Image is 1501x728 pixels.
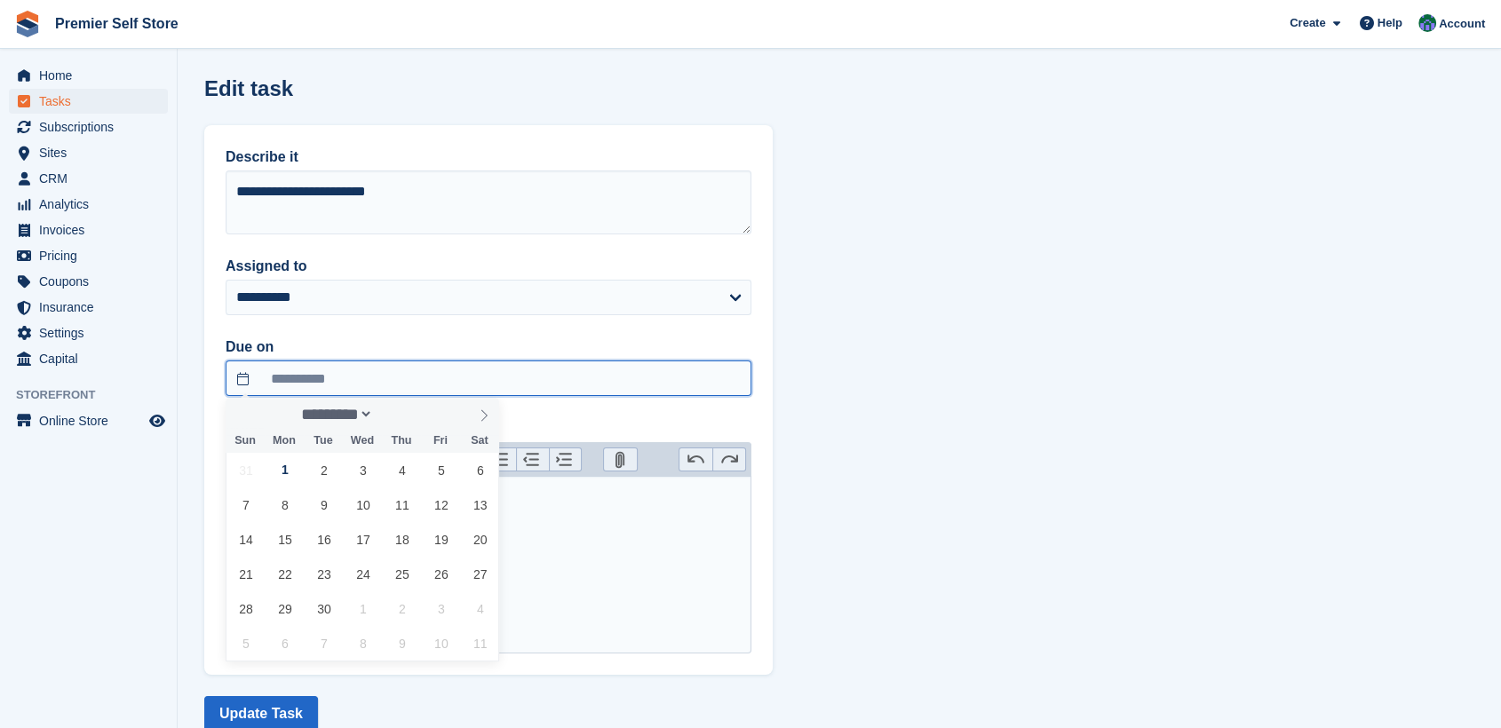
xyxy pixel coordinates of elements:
span: September 16, 2025 [306,522,341,557]
span: CRM [39,166,146,191]
a: Preview store [147,410,168,431]
span: September 7, 2025 [228,487,263,522]
span: September 21, 2025 [228,557,263,591]
span: September 19, 2025 [424,522,458,557]
label: Due on [226,336,751,358]
a: menu [9,140,168,165]
span: August 31, 2025 [228,453,263,487]
span: September 5, 2025 [424,453,458,487]
button: Attach Files [604,448,637,471]
span: September 12, 2025 [424,487,458,522]
span: Tasks [39,89,146,114]
span: September 2, 2025 [306,453,341,487]
span: Thu [382,435,421,447]
span: October 11, 2025 [463,626,497,661]
a: menu [9,295,168,320]
button: Increase Level [549,448,582,471]
span: September 10, 2025 [345,487,380,522]
span: September 24, 2025 [345,557,380,591]
span: September 15, 2025 [267,522,302,557]
a: menu [9,346,168,371]
span: September 13, 2025 [463,487,497,522]
img: Jo Granger [1418,14,1436,32]
span: September 14, 2025 [228,522,263,557]
span: October 3, 2025 [424,591,458,626]
a: menu [9,63,168,88]
span: Capital [39,346,146,371]
span: Account [1439,15,1485,33]
a: menu [9,269,168,294]
h1: Edit task [204,76,293,100]
span: October 8, 2025 [345,626,380,661]
span: Sat [460,435,499,447]
span: September 20, 2025 [463,522,497,557]
span: September 8, 2025 [267,487,302,522]
span: September 1, 2025 [267,453,302,487]
span: October 10, 2025 [424,626,458,661]
span: October 9, 2025 [385,626,419,661]
label: Assigned to [226,256,751,277]
span: September 25, 2025 [385,557,419,591]
span: September 26, 2025 [424,557,458,591]
a: menu [9,89,168,114]
span: Invoices [39,218,146,242]
span: October 5, 2025 [228,626,263,661]
input: Year [373,405,429,423]
span: October 2, 2025 [385,591,419,626]
span: Fri [421,435,460,447]
a: menu [9,166,168,191]
span: Create [1290,14,1325,32]
a: menu [9,192,168,217]
span: Storefront [16,386,177,404]
span: September 27, 2025 [463,557,497,591]
span: Online Store [39,408,146,433]
a: menu [9,115,168,139]
a: menu [9,320,168,345]
span: September 9, 2025 [306,487,341,522]
img: stora-icon-8386f47178a22dfd0bd8f6a31ec36ba5ce8667c1dd55bd0f319d3a0aa187defe.svg [14,11,41,37]
span: Sun [226,435,265,447]
span: September 23, 2025 [306,557,341,591]
span: September 29, 2025 [267,591,302,626]
span: Analytics [39,192,146,217]
select: Month [296,405,374,423]
span: September 4, 2025 [385,453,419,487]
a: menu [9,218,168,242]
span: Tue [304,435,343,447]
span: September 6, 2025 [463,453,497,487]
span: Home [39,63,146,88]
button: Numbers [483,448,516,471]
span: Subscriptions [39,115,146,139]
span: September 3, 2025 [345,453,380,487]
span: Wed [343,435,382,447]
span: Coupons [39,269,146,294]
span: September 17, 2025 [345,522,380,557]
span: September 18, 2025 [385,522,419,557]
span: September 11, 2025 [385,487,419,522]
span: September 30, 2025 [306,591,341,626]
button: Decrease Level [516,448,549,471]
a: menu [9,243,168,268]
span: Mon [265,435,304,447]
span: September 28, 2025 [228,591,263,626]
span: Pricing [39,243,146,268]
span: October 1, 2025 [345,591,380,626]
button: Redo [712,448,745,471]
span: September 22, 2025 [267,557,302,591]
span: Insurance [39,295,146,320]
label: Describe it [226,146,751,168]
a: menu [9,408,168,433]
span: October 7, 2025 [306,626,341,661]
button: Undo [679,448,712,471]
span: October 4, 2025 [463,591,497,626]
a: Premier Self Store [48,9,186,38]
span: Help [1378,14,1402,32]
span: Settings [39,320,146,345]
span: Sites [39,140,146,165]
span: October 6, 2025 [267,626,302,661]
